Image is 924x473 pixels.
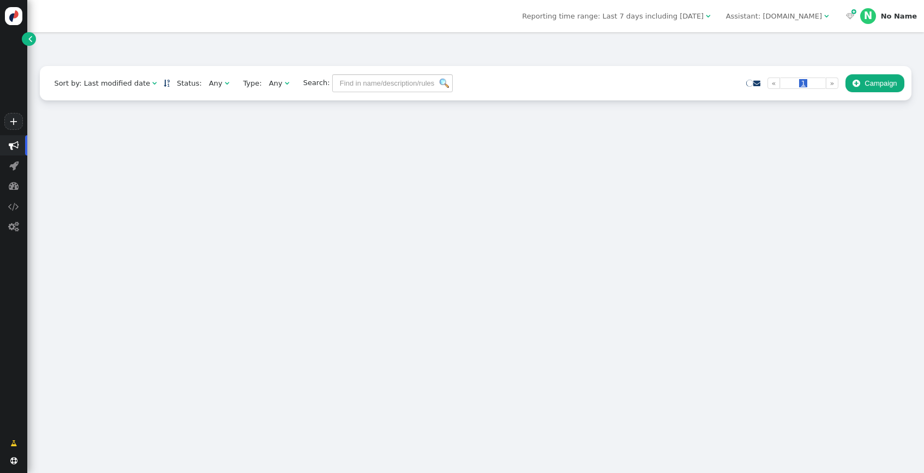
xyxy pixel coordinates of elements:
a:  [164,79,170,87]
span:  [285,80,289,87]
a:  [3,434,24,453]
div: Assistant: [DOMAIN_NAME] [726,11,822,22]
span:  [8,201,19,212]
div: Sort by: Last modified date [54,78,150,89]
div: Any [269,78,283,89]
a:  [22,32,35,46]
span: Sorted in descending order [164,80,170,87]
span:  [28,33,32,44]
span:  [9,181,19,191]
img: logo-icon.svg [5,7,23,25]
img: icon_search.png [440,79,449,88]
span:  [824,13,829,20]
span:  [9,160,19,171]
span:  [846,13,854,20]
div: N [860,8,877,25]
input: Find in name/description/rules [332,74,453,93]
span:  [8,221,19,232]
a: » [826,77,838,89]
a:  [753,79,760,87]
span: 1 [799,79,807,87]
a: + [4,113,23,130]
span:  [706,13,710,20]
span: Reporting time range: Last 7 days including [DATE] [522,12,704,20]
span:  [851,8,856,16]
span:  [152,80,157,87]
span: Type: [236,78,262,89]
a: « [767,77,780,89]
span:  [753,80,760,87]
a:   [844,11,857,22]
div: Any [209,78,223,89]
div: No Name [881,12,917,21]
span:  [225,80,229,87]
span: Status: [170,78,202,89]
span:  [10,457,17,464]
span: Search: [296,79,330,87]
span:  [853,79,860,87]
span:  [9,140,19,151]
span:  [10,438,17,449]
button: Campaign [845,74,904,93]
